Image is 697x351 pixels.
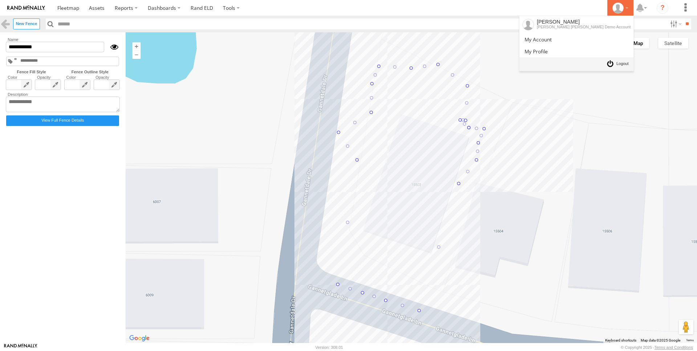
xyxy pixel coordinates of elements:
[127,334,151,343] img: Google
[6,115,119,126] label: Click to view fence details
[104,42,120,52] div: Show/Hide fence
[94,75,120,79] label: Opacity
[537,19,631,25] div: [PERSON_NAME]
[64,75,90,79] label: Color
[605,338,636,343] button: Keyboard shortcuts
[13,19,40,29] label: Create New Fence
[59,70,121,74] label: Fence Outline Style
[132,42,140,50] button: Zoom in
[132,50,140,59] button: Zoom out
[127,334,151,343] a: Open this area in Google Maps (opens a new window)
[641,338,680,342] span: Map data ©2025 Google
[14,58,17,60] span: null
[667,19,683,29] label: Search Filter Options
[658,38,688,49] button: Show satellite imagery
[621,345,693,350] div: © Copyright 2025 -
[315,345,343,350] div: Version: 308.01
[655,345,693,350] a: Terms and Conditions
[627,38,649,49] button: Show street map
[537,25,631,29] div: [PERSON_NAME] [PERSON_NAME] Demo Account
[610,3,631,13] div: John Wangles
[35,75,61,79] label: Opacity
[686,339,694,342] a: Terms (opens in new tab)
[6,75,32,79] label: Color
[7,5,45,11] img: rand-logo.svg
[6,92,120,97] label: Description
[657,2,668,14] i: ?
[679,320,693,334] button: Drag Pegman onto the map to open Street View
[4,344,37,351] a: Visit our Website
[6,37,120,42] label: Name
[4,70,59,74] label: Fence Fill Style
